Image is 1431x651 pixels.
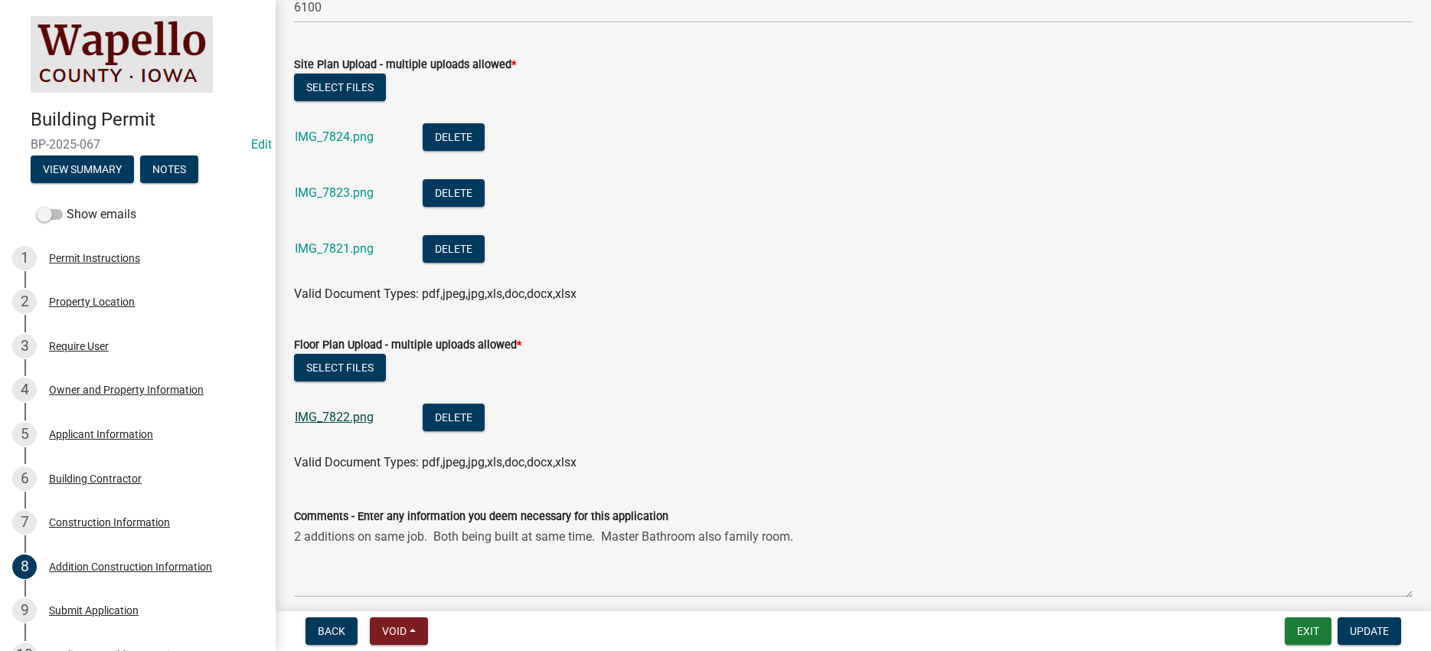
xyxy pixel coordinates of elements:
span: BP-2025-067 [31,137,245,152]
label: Site Plan Upload - multiple uploads allowed [294,60,516,70]
button: Delete [423,404,485,431]
button: Delete [423,235,485,263]
label: Floor Plan Upload - multiple uploads allowed [294,340,521,351]
div: Building Contractor [49,473,142,484]
span: Valid Document Types: pdf,jpeg,jpg,xls,doc,docx,xlsx [294,455,577,469]
div: 6 [12,466,37,491]
button: Update [1338,617,1401,645]
wm-modal-confirm: Notes [140,164,198,176]
div: Addition Construction Information [49,561,212,572]
button: View Summary [31,155,134,183]
button: Select files [294,74,386,101]
button: Back [305,617,358,645]
div: Permit Instructions [49,253,140,263]
div: 1 [12,246,37,270]
wm-modal-confirm: Delete Document [423,131,485,146]
button: Delete [423,179,485,207]
button: Notes [140,155,198,183]
div: Require User [49,341,109,352]
div: 2 [12,290,37,314]
span: Back [318,625,345,637]
div: 3 [12,334,37,358]
button: Void [370,617,428,645]
a: IMG_7821.png [295,241,374,256]
wm-modal-confirm: Edit Application Number [251,137,272,152]
wm-modal-confirm: Delete Document [423,411,485,426]
button: Select files [294,354,386,381]
span: Valid Document Types: pdf,jpeg,jpg,xls,doc,docx,xlsx [294,286,577,301]
img: Wapello County, Iowa [31,16,213,93]
a: IMG_7823.png [295,185,374,200]
div: Owner and Property Information [49,384,204,395]
div: 9 [12,598,37,623]
div: Applicant Information [49,429,153,440]
div: Construction Information [49,517,170,528]
span: Update [1350,625,1389,637]
div: 7 [12,510,37,535]
wm-modal-confirm: Summary [31,164,134,176]
button: Delete [423,123,485,151]
span: Void [382,625,407,637]
a: IMG_7822.png [295,410,374,424]
div: 4 [12,378,37,402]
a: IMG_7824.png [295,129,374,144]
div: Property Location [49,296,135,307]
h4: Building Permit [31,109,263,131]
div: Submit Application [49,605,139,616]
div: 5 [12,422,37,447]
label: Comments - Enter any information you deem necessary for this application [294,512,668,522]
wm-modal-confirm: Delete Document [423,243,485,257]
label: Show emails [37,205,136,224]
div: 8 [12,554,37,579]
a: Edit [251,137,272,152]
button: Exit [1285,617,1331,645]
wm-modal-confirm: Delete Document [423,187,485,201]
